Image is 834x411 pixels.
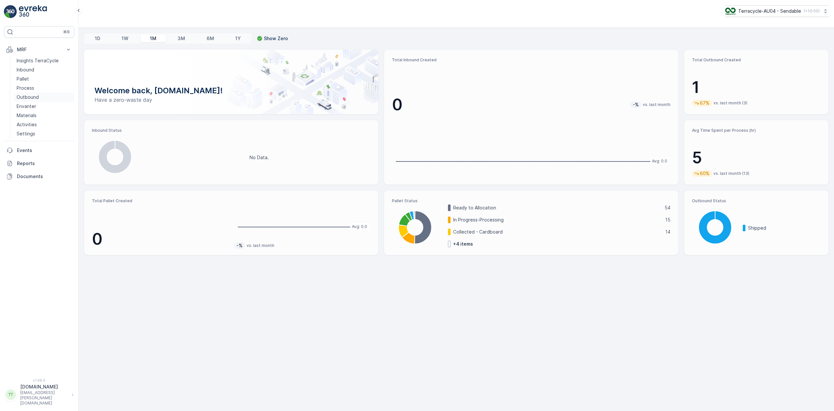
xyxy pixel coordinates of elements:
p: 1Y [235,35,241,42]
p: Show Zero [264,35,288,42]
p: Inbound [17,67,34,73]
p: 0 [392,95,403,114]
a: Activities [14,120,74,129]
a: Materials [14,111,74,120]
a: Documents [4,170,74,183]
a: Outbound [14,93,74,102]
img: logo_light-DOdMpM7g.png [19,5,47,18]
p: ( +10:00 ) [804,8,820,14]
p: Avg Time Spent per Process (hr) [692,128,821,133]
p: Pallet Status [392,198,670,204]
p: Inbound Status [92,128,370,133]
p: Settings [17,130,35,137]
p: Envanter [17,103,36,110]
button: TT[DOMAIN_NAME][EMAIL_ADDRESS][PERSON_NAME][DOMAIN_NAME] [4,384,74,406]
p: Collected - Cardboard [453,229,661,235]
p: 1W [122,35,128,42]
p: 1 [692,78,821,97]
p: vs. last month [247,243,274,248]
p: Total Outbound Created [692,57,821,63]
a: Pallet [14,74,74,84]
p: -% [236,242,243,249]
button: Terracycle-AU04 - Sendable(+10:00) [725,5,829,17]
p: 60% [699,170,710,177]
p: Events [17,147,72,154]
a: Reports [4,157,74,170]
p: 5 [692,148,821,168]
p: vs. last month (3) [713,100,747,106]
p: MRF [17,46,61,53]
p: 54 [665,205,670,211]
a: Settings [14,129,74,138]
p: Terracycle-AU04 - Sendable [738,8,801,14]
a: Events [4,144,74,157]
p: -% [632,101,640,108]
p: 67% [699,100,710,106]
p: Shipped [748,225,821,231]
img: logo [4,5,17,18]
p: Outbound Status [692,198,821,204]
div: TT [6,389,16,400]
a: Inbound [14,65,74,74]
p: 1M [150,35,156,42]
p: 14 [665,229,670,235]
p: Total Inbound Created [392,57,670,63]
p: Activities [17,121,37,128]
p: 0 [92,229,229,249]
p: No Data. [250,154,269,161]
p: Insights TerraCycle [17,57,59,64]
span: v 1.49.0 [4,378,74,382]
p: Materials [17,112,36,119]
p: vs. last month [643,102,670,107]
p: Process [17,85,34,91]
a: Process [14,84,74,93]
p: Outbound [17,94,39,100]
button: MRF [4,43,74,56]
p: Pallet [17,76,29,82]
img: terracycle_logo.png [725,8,736,15]
p: 15 [665,217,670,223]
p: vs. last month (13) [713,171,749,176]
a: Envanter [14,102,74,111]
p: Ready to Allocation [453,205,660,211]
p: Reports [17,160,72,167]
a: Insights TerraCycle [14,56,74,65]
p: [EMAIL_ADDRESS][PERSON_NAME][DOMAIN_NAME] [20,390,68,406]
p: + 4 items [453,241,473,247]
p: 1D [95,35,100,42]
p: Have a zero-waste day [94,96,368,104]
p: [DOMAIN_NAME] [20,384,68,390]
p: 6M [207,35,214,42]
p: ⌘B [63,29,70,35]
p: 3M [178,35,185,42]
p: Documents [17,173,72,180]
p: Total Pallet Created [92,198,229,204]
p: Welcome back, [DOMAIN_NAME]! [94,85,368,96]
p: In Progress-Processing [453,217,661,223]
